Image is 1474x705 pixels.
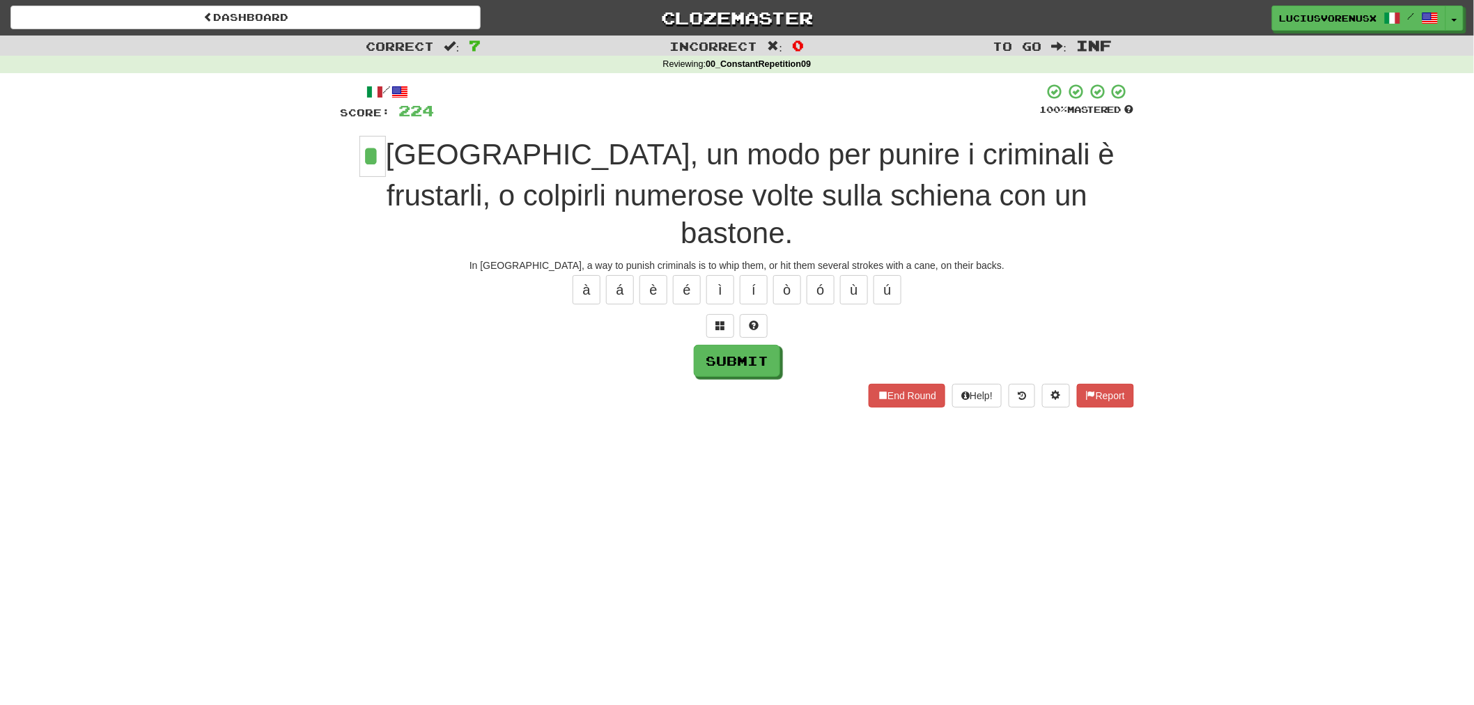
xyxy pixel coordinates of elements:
div: / [340,83,434,100]
span: [GEOGRAPHIC_DATA], un modo per punire i criminali è frustarli, o colpirli numerose volte sulla sc... [386,138,1115,249]
button: è [639,275,667,304]
span: : [444,40,460,52]
span: Correct [366,39,435,53]
button: é [673,275,701,304]
button: End Round [869,384,945,408]
strong: 00_ConstantRepetition09 [706,59,811,69]
button: Round history (alt+y) [1009,384,1035,408]
button: Single letter hint - you only get 1 per sentence and score half the points! alt+h [740,314,768,338]
span: 224 [398,102,434,119]
button: ù [840,275,868,304]
a: Dashboard [10,6,481,29]
span: Score: [340,107,390,118]
span: : [768,40,783,52]
div: Mastered [1039,104,1134,116]
span: Incorrect [670,39,758,53]
button: á [606,275,634,304]
button: ò [773,275,801,304]
span: 0 [792,37,804,54]
span: To go [993,39,1042,53]
a: LuciusVorenusX / [1272,6,1446,31]
span: Inf [1076,37,1112,54]
button: í [740,275,768,304]
button: Submit [694,345,780,377]
span: / [1408,11,1415,21]
span: LuciusVorenusX [1280,12,1377,24]
button: ó [807,275,835,304]
button: Help! [952,384,1002,408]
a: Clozemaster [502,6,972,30]
button: Report [1077,384,1134,408]
span: : [1052,40,1067,52]
button: Switch sentence to multiple choice alt+p [706,314,734,338]
button: ì [706,275,734,304]
span: 100 % [1039,104,1067,115]
span: 7 [469,37,481,54]
button: ú [874,275,901,304]
button: à [573,275,600,304]
div: In [GEOGRAPHIC_DATA], a way to punish criminals is to whip them, or hit them several strokes with... [340,258,1134,272]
